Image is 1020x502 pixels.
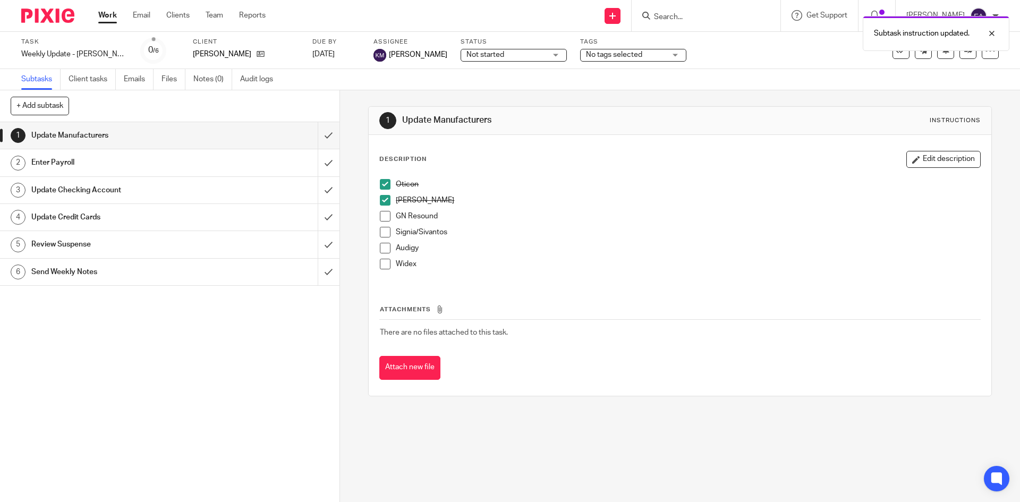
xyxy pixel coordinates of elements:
[193,69,232,90] a: Notes (0)
[586,51,642,58] span: No tags selected
[21,38,127,46] label: Task
[379,112,396,129] div: 1
[396,195,980,206] p: [PERSON_NAME]
[402,115,703,126] h1: Update Manufacturers
[396,243,980,253] p: Audigy
[166,10,190,21] a: Clients
[930,116,981,125] div: Instructions
[31,127,215,143] h1: Update Manufacturers
[98,10,117,21] a: Work
[153,48,159,54] small: /6
[69,69,116,90] a: Client tasks
[240,69,281,90] a: Audit logs
[380,329,508,336] span: There are no files attached to this task.
[21,49,127,59] div: Weekly Update - McGlothlin
[970,7,987,24] img: svg%3E
[31,155,215,171] h1: Enter Payroll
[379,155,427,164] p: Description
[906,151,981,168] button: Edit description
[31,182,215,198] h1: Update Checking Account
[31,264,215,280] h1: Send Weekly Notes
[21,69,61,90] a: Subtasks
[239,10,266,21] a: Reports
[193,49,251,59] p: [PERSON_NAME]
[21,49,127,59] div: Weekly Update - [PERSON_NAME]
[161,69,185,90] a: Files
[396,179,980,190] p: Oticon
[148,44,159,56] div: 0
[11,183,25,198] div: 3
[373,38,447,46] label: Assignee
[11,265,25,279] div: 6
[124,69,154,90] a: Emails
[11,237,25,252] div: 5
[133,10,150,21] a: Email
[373,49,386,62] img: svg%3E
[874,28,970,39] p: Subtask instruction updated.
[461,38,567,46] label: Status
[396,227,980,237] p: Signia/Sivantos
[21,8,74,23] img: Pixie
[11,97,69,115] button: + Add subtask
[466,51,504,58] span: Not started
[312,38,360,46] label: Due by
[31,236,215,252] h1: Review Suspense
[380,307,431,312] span: Attachments
[11,156,25,171] div: 2
[396,259,980,269] p: Widex
[379,356,440,380] button: Attach new file
[31,209,215,225] h1: Update Credit Cards
[11,210,25,225] div: 4
[206,10,223,21] a: Team
[11,128,25,143] div: 1
[312,50,335,58] span: [DATE]
[389,49,447,60] span: [PERSON_NAME]
[396,211,980,222] p: GN Resound
[193,38,299,46] label: Client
